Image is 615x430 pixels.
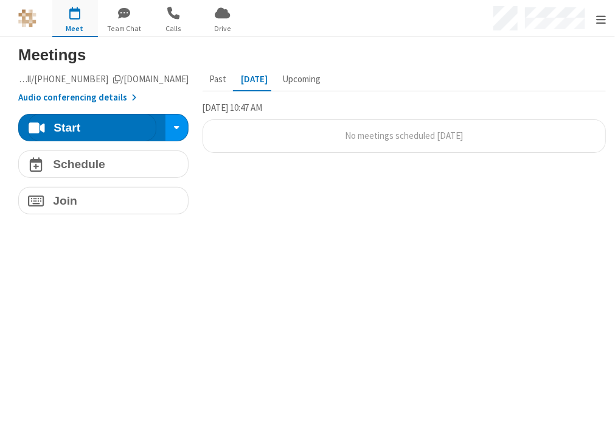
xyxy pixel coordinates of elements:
button: Start [28,114,156,141]
span: Drive [200,23,246,34]
button: [DATE] [234,68,276,91]
span: [DATE] 10:47 AM [203,102,263,113]
span: Calls [151,23,196,34]
button: Past [203,68,234,91]
span: Meet [52,23,98,34]
section: Today's Meetings [203,100,606,162]
span: No meetings scheduled [DATE] [345,130,463,141]
button: Join [18,187,189,214]
h3: Meetings [18,46,606,63]
span: Team Chat [102,23,147,34]
div: Start conference options [170,118,184,138]
h4: Join [53,195,77,206]
button: Upcoming [276,68,328,91]
section: Account details [18,72,189,105]
button: Copy my meeting room linkCopy my meeting room link [18,72,189,86]
h4: Start [54,122,80,133]
button: Schedule [18,150,189,178]
button: Audio conferencing details [18,91,137,105]
h4: Schedule [53,158,105,170]
img: iotum.​ucaas.​tech [18,9,36,27]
